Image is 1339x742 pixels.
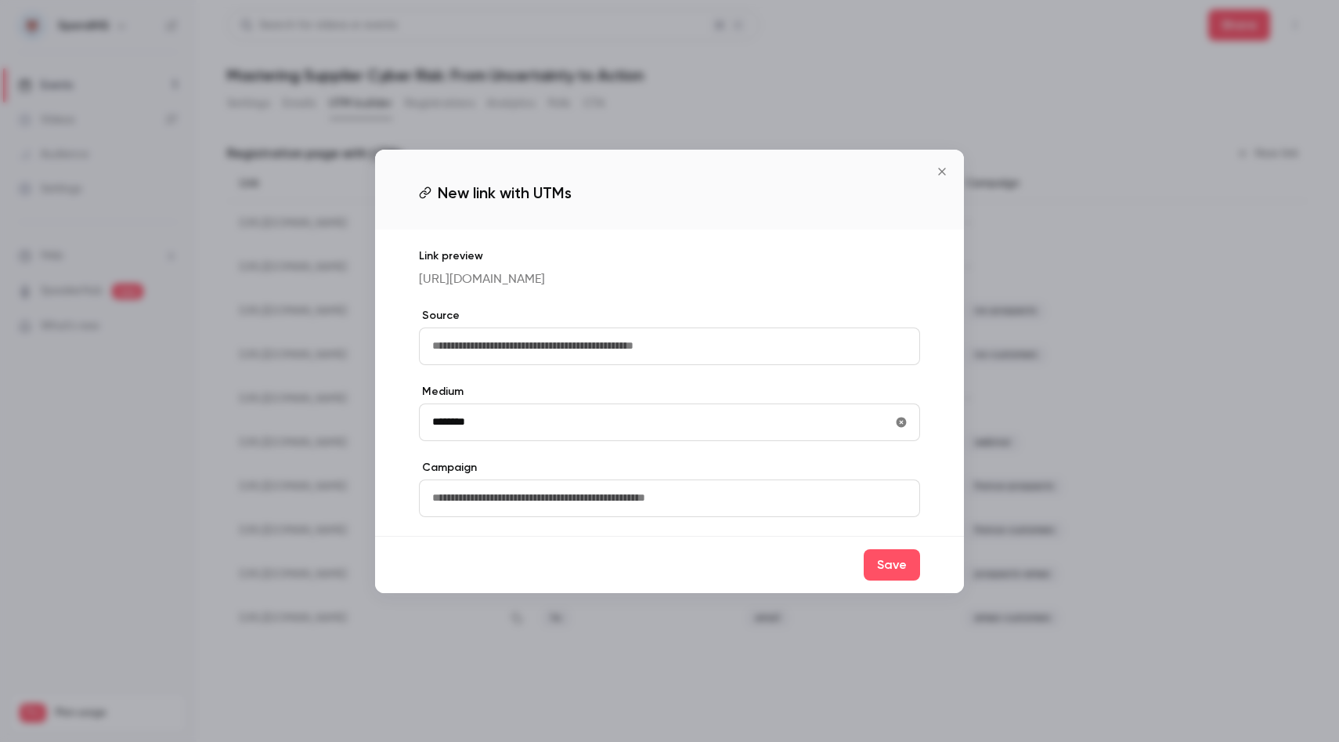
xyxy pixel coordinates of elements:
[419,248,920,264] p: Link preview
[864,549,920,581] button: Save
[419,460,920,476] label: Campaign
[419,308,920,324] label: Source
[419,384,920,400] label: Medium
[438,181,572,205] span: New link with UTMs
[926,156,958,187] button: Close
[889,410,914,435] button: utmMedium
[419,270,920,289] p: [URL][DOMAIN_NAME]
